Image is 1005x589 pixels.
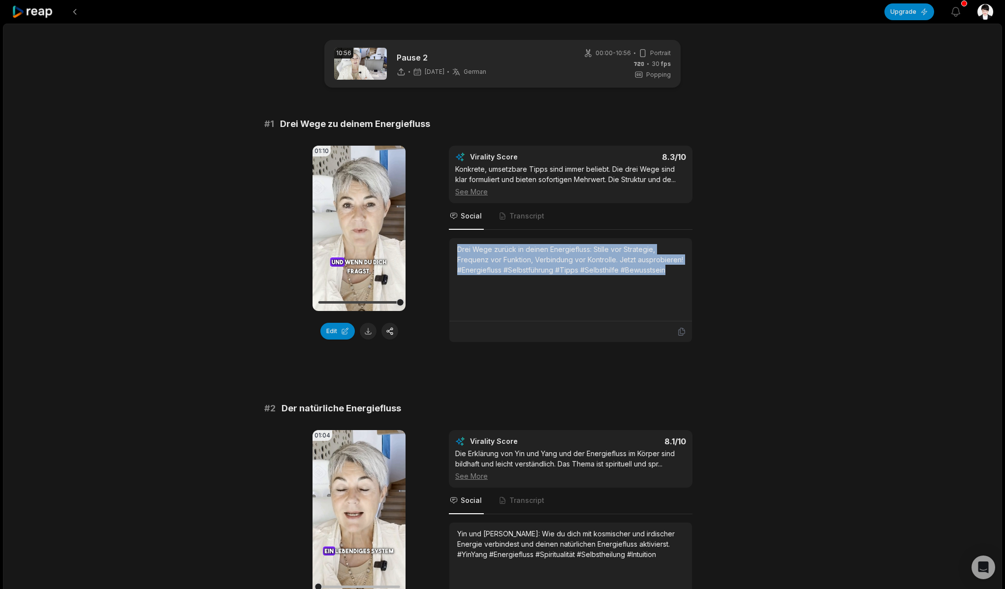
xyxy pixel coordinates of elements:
span: # 2 [264,402,276,415]
button: Edit [320,323,355,340]
span: [DATE] [425,68,444,76]
div: Konkrete, umsetzbare Tipps sind immer beliebt. Die drei Wege sind klar formuliert und bieten sofo... [455,164,686,197]
span: Transcript [509,211,544,221]
p: Pause 2 [397,52,486,63]
span: 30 [652,60,671,68]
span: Social [461,211,482,221]
div: Yin und [PERSON_NAME]: Wie du dich mit kosmischer und irdischer Energie verbindest und deinen nat... [457,528,684,559]
span: Portrait [650,49,671,58]
span: # 1 [264,117,274,131]
div: Drei Wege zurück in deinen Energiefluss: Stille vor Strategie, Frequenz vor Funktion, Verbindung ... [457,244,684,275]
span: fps [661,60,671,67]
span: Der natürliche Energiefluss [282,402,401,415]
div: 8.1 /10 [581,436,687,446]
div: Virality Score [470,152,576,162]
span: Social [461,496,482,505]
span: Transcript [509,496,544,505]
div: Virality Score [470,436,576,446]
nav: Tabs [449,488,692,514]
span: 00:00 - 10:56 [596,49,631,58]
div: 8.3 /10 [581,152,687,162]
span: Drei Wege zu deinem Energiefluss [280,117,430,131]
div: See More [455,471,686,481]
div: Open Intercom Messenger [972,556,995,579]
div: 10:56 [334,48,353,59]
video: Your browser does not support mp4 format. [313,146,406,311]
button: Upgrade [884,3,934,20]
span: Popping [646,70,671,79]
div: Die Erklärung von Yin und Yang und der Energiefluss im Körper sind bildhaft und leicht verständli... [455,448,686,481]
nav: Tabs [449,203,692,230]
span: German [464,68,486,76]
div: See More [455,186,686,197]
